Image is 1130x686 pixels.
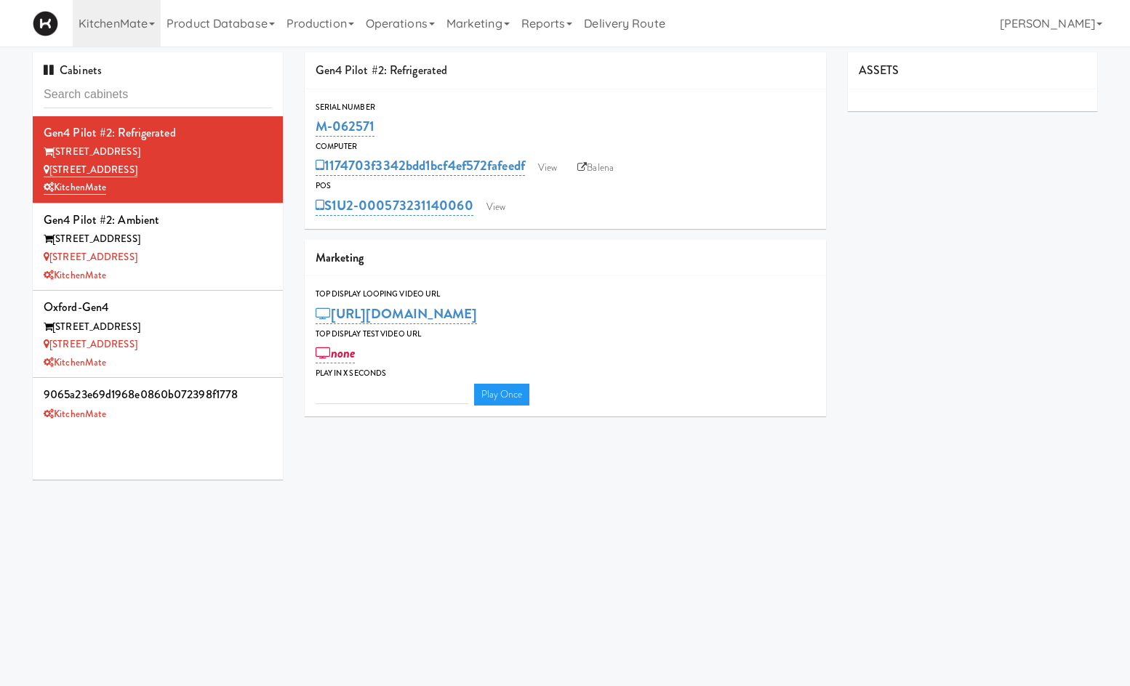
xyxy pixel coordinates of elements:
[33,291,283,378] li: Oxford-Gen4[STREET_ADDRESS] [STREET_ADDRESS]KitchenMate
[316,327,815,342] div: Top Display Test Video Url
[44,143,272,161] div: [STREET_ADDRESS]
[316,195,473,216] a: S1U2-000573231140060
[44,355,106,369] a: KitchenMate
[44,250,137,264] a: [STREET_ADDRESS]
[305,52,826,89] div: Gen4 Pilot #2: Refrigerated
[316,156,525,176] a: 1174703f3342bdd1bcf4ef572fafeedf
[316,343,356,363] a: none
[44,268,106,282] a: KitchenMate
[44,209,272,231] div: Gen4 Pilot #2: Ambient
[316,366,815,381] div: Play in X seconds
[316,100,815,115] div: Serial Number
[531,157,564,179] a: View
[44,318,272,336] div: [STREET_ADDRESS]
[44,81,272,108] input: Search cabinets
[44,230,272,249] div: [STREET_ADDRESS]
[44,337,137,351] a: [STREET_ADDRESS]
[44,296,272,318] div: Oxford-Gen4
[33,203,283,291] li: Gen4 Pilot #2: Ambient[STREET_ADDRESS] [STREET_ADDRESS]KitchenMate
[479,196,513,218] a: View
[316,140,815,154] div: Computer
[44,163,137,177] a: [STREET_ADDRESS]
[316,179,815,193] div: POS
[316,304,478,324] a: [URL][DOMAIN_NAME]
[44,407,106,421] a: KitchenMate
[44,122,272,144] div: Gen4 Pilot #2: Refrigerated
[859,62,899,78] span: ASSETS
[474,384,530,405] a: Play Once
[44,180,106,195] a: KitchenMate
[33,116,283,203] li: Gen4 Pilot #2: Refrigerated[STREET_ADDRESS] [STREET_ADDRESS]KitchenMate
[316,287,815,302] div: Top Display Looping Video Url
[44,384,272,405] div: 9065a23e69d1968e0860b072398f1778
[44,62,102,78] span: Cabinets
[316,249,364,266] span: Marketing
[316,116,375,137] a: M-062571
[570,157,621,179] a: Balena
[33,11,58,36] img: Micromart
[33,378,283,429] li: 9065a23e69d1968e0860b072398f1778KitchenMate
